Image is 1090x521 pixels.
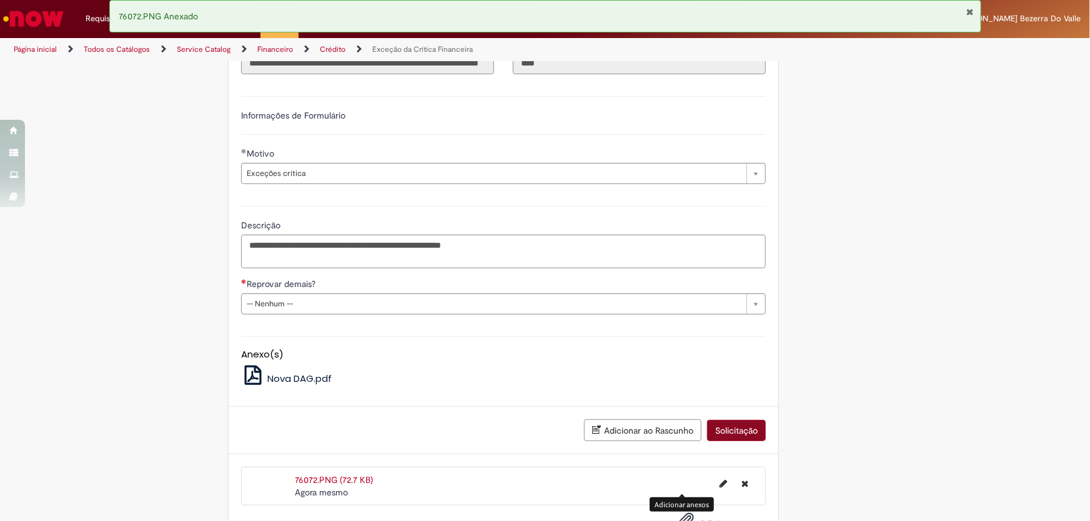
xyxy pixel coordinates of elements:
[295,487,348,498] span: Agora mesmo
[14,44,57,54] a: Página inicial
[954,13,1081,24] span: [PERSON_NAME] Bezerra Do Valle
[584,419,701,441] button: Adicionar ao Rascunho
[119,11,199,22] span: 76072.PNG Anexado
[241,235,766,268] textarea: Descrição
[241,372,332,385] a: Nova DAG.pdf
[247,294,740,314] span: -- Nenhum --
[712,474,735,494] button: Editar nome de arquivo 76072.PNG
[267,372,332,385] span: Nova DAG.pdf
[241,220,283,231] span: Descrição
[1,6,66,31] img: ServiceNow
[247,148,277,159] span: Motivo
[650,497,714,512] div: Adicionar anexos
[241,53,494,74] input: Título
[295,487,348,498] time: 29/09/2025 17:34:35
[513,53,766,74] input: Código da Unidade
[177,44,230,54] a: Service Catalog
[247,278,318,290] span: Reprovar demais?
[707,420,766,441] button: Solicitação
[295,474,373,485] a: 76072.PNG (72.7 KB)
[9,38,717,61] ul: Trilhas de página
[241,279,247,284] span: Necessários
[241,110,345,121] label: Informações de Formulário
[734,474,756,494] button: Excluir 76072.PNG
[247,163,740,183] span: Exceções crítica
[86,12,129,25] span: Requisições
[241,349,766,360] h5: Anexo(s)
[966,7,974,17] button: Fechar Notificação
[257,44,293,54] a: Financeiro
[320,44,345,54] a: Crédito
[241,149,247,153] span: Obrigatório Preenchido
[84,44,150,54] a: Todos os Catálogos
[372,44,473,54] a: Exceção da Crítica Financeira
